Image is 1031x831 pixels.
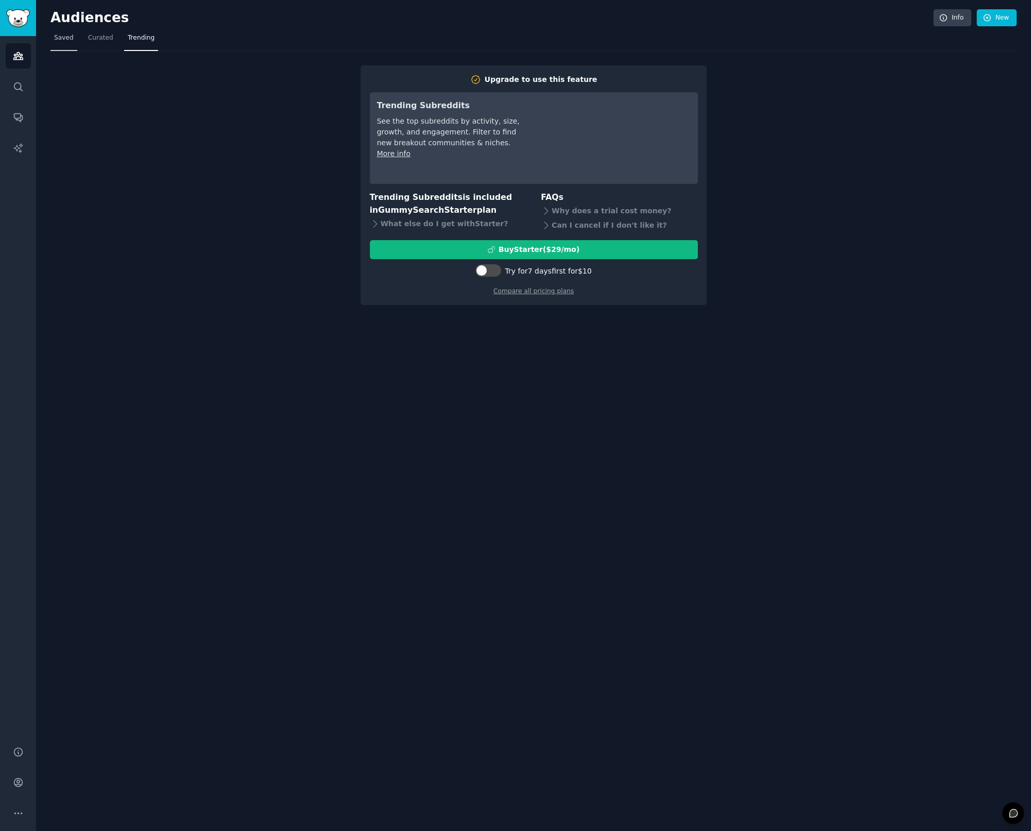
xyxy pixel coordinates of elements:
[370,191,527,216] h3: Trending Subreddits is included in plan
[377,99,522,112] h3: Trending Subreddits
[541,191,698,204] h3: FAQs
[976,9,1017,27] a: New
[505,266,591,277] div: Try for 7 days first for $10
[541,204,698,218] div: Why does a trial cost money?
[88,33,113,43] span: Curated
[493,287,574,295] a: Compare all pricing plans
[50,10,933,26] h2: Audiences
[128,33,154,43] span: Trending
[541,218,698,233] div: Can I cancel if I don't like it?
[6,9,30,27] img: GummySearch logo
[377,116,522,148] div: See the top subreddits by activity, size, growth, and engagement. Filter to find new breakout com...
[370,240,698,259] button: BuyStarter($29/mo)
[84,30,117,51] a: Curated
[499,244,579,255] div: Buy Starter ($ 29 /mo )
[485,74,597,85] div: Upgrade to use this feature
[370,216,527,231] div: What else do I get with Starter ?
[933,9,971,27] a: Info
[50,30,77,51] a: Saved
[378,205,476,215] span: GummySearch Starter
[124,30,158,51] a: Trending
[377,149,410,158] a: More info
[536,99,691,177] iframe: YouTube video player
[54,33,74,43] span: Saved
